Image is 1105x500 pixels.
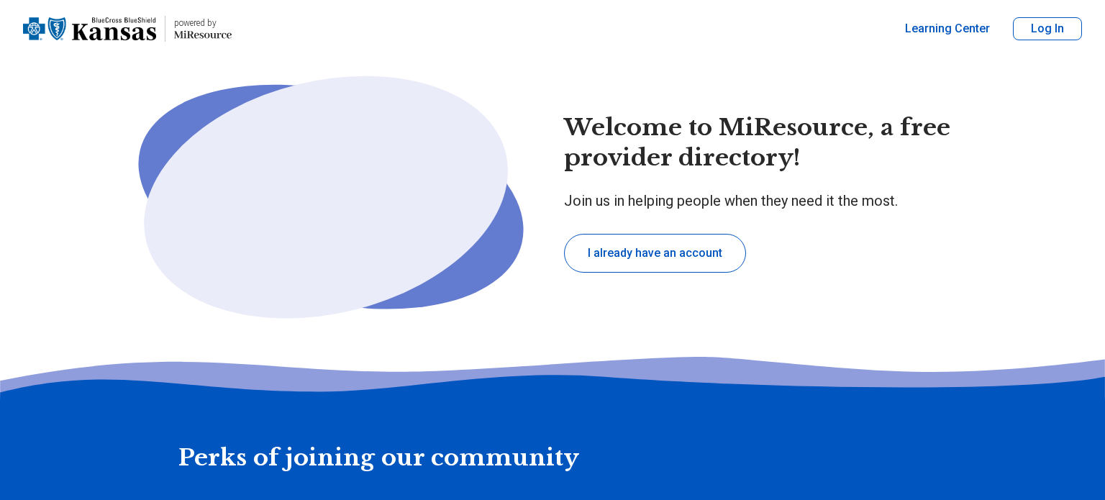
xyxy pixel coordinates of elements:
p: Join us in helping people when they need it the most. [564,191,990,211]
a: Home page [23,6,232,52]
h1: Welcome to MiResource, a free provider directory! [564,113,990,173]
p: powered by [174,17,232,29]
button: Log In [1013,17,1082,40]
a: Learning Center [905,20,990,37]
h2: Perks of joining our community [178,397,927,473]
button: I already have an account [564,234,746,273]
